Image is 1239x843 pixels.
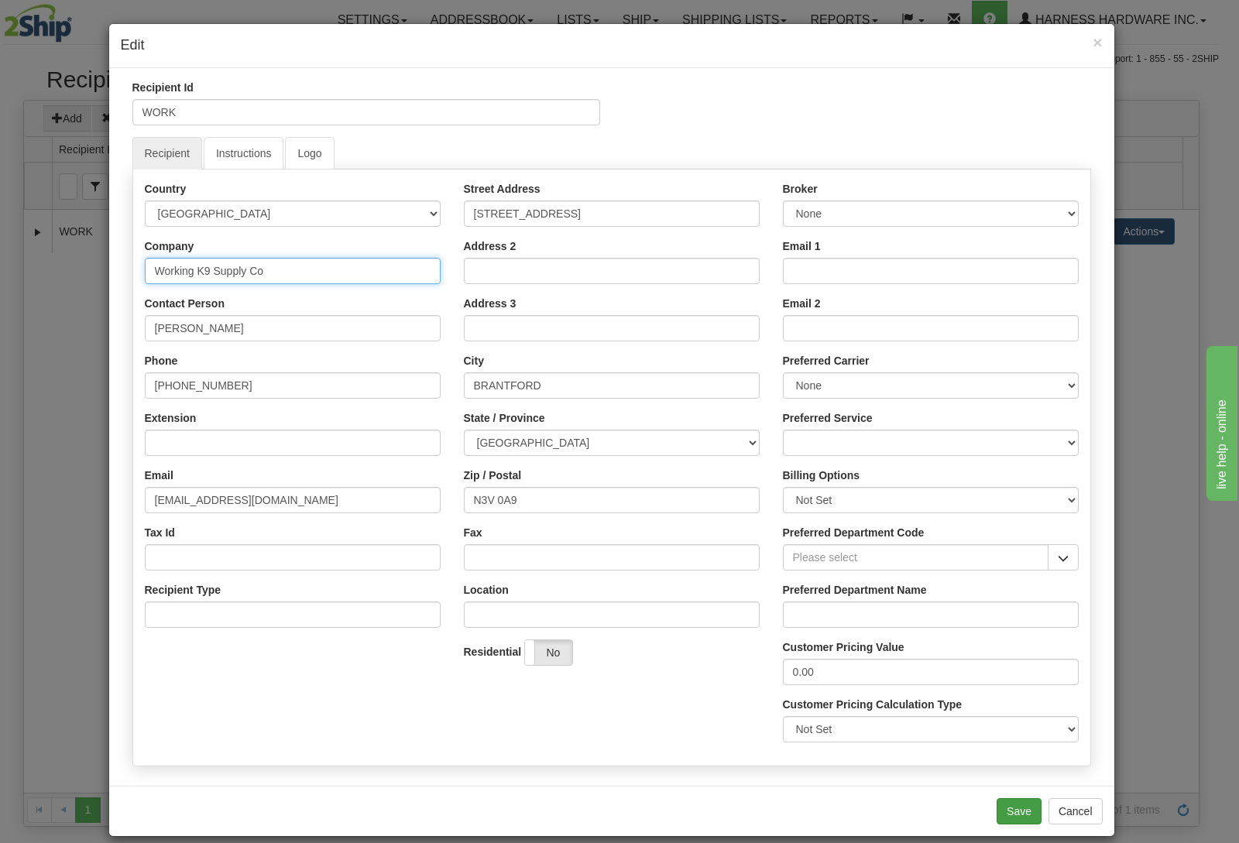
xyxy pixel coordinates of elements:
[1203,342,1237,500] iframe: chat widget
[121,36,1103,56] h4: Edit
[145,525,175,540] label: Tax Id
[464,582,509,598] label: Location
[464,353,484,368] label: City
[783,353,870,368] label: Preferred Carrier
[145,238,194,254] label: Company
[464,410,545,426] label: State / Province
[1093,34,1102,50] button: Close
[783,181,818,197] label: Broker
[783,468,860,483] label: Billing Options
[145,410,197,426] label: Extension
[783,525,925,540] label: Preferred Department Code
[145,353,178,368] label: Phone
[204,137,284,170] a: Instructions
[464,525,482,540] label: Fax
[132,137,202,170] a: Recipient
[285,137,334,170] a: Logo
[145,582,221,598] label: Recipient Type
[783,582,927,598] label: Preferred Department Name
[464,181,541,197] label: Street Address
[783,238,821,254] label: Email 1
[12,9,143,28] div: live help - online
[525,640,572,666] label: No
[783,296,821,311] label: Email 2
[464,644,522,660] label: Residential
[1093,33,1102,51] span: ×
[997,798,1042,824] button: Save
[145,468,173,483] label: Email
[464,238,517,254] label: Address 2
[783,697,963,712] label: Customer Pricing Calculation Type
[145,181,187,197] label: Country
[783,544,1049,571] input: Please select
[1049,798,1103,824] button: Cancel
[783,410,873,426] label: Preferred Service
[464,468,522,483] label: Zip / Postal
[783,639,904,655] label: Customer Pricing Value
[132,80,194,95] label: Recipient Id
[464,296,517,311] label: Address 3
[145,296,225,311] label: Contact Person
